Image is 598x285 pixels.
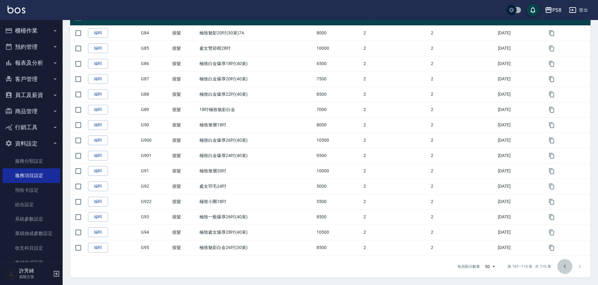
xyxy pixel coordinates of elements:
[171,194,198,209] td: 接髮
[3,39,60,55] button: 預約管理
[139,87,171,102] td: G88
[139,179,171,194] td: G92
[139,194,171,209] td: G922
[527,4,539,16] button: save
[198,194,315,209] td: 極致小圈18吋
[88,43,108,53] a: 編輯
[362,117,429,133] td: 2
[429,133,496,148] td: 2
[139,240,171,255] td: G95
[171,41,198,56] td: 接髮
[496,56,544,71] td: [DATE]
[139,117,171,133] td: G90
[362,179,429,194] td: 2
[429,225,496,240] td: 2
[362,56,429,71] td: 2
[88,151,108,160] a: 編輯
[362,41,429,56] td: 2
[171,71,198,87] td: 接髮
[139,225,171,240] td: G94
[496,71,544,87] td: [DATE]
[315,41,362,56] td: 10000
[171,102,198,117] td: 接髮
[566,4,590,16] button: 登出
[362,194,429,209] td: 2
[557,259,572,274] button: Go to previous page
[315,225,362,240] td: 10500
[171,240,198,255] td: 接髮
[88,212,108,222] a: 編輯
[429,87,496,102] td: 2
[482,258,497,275] div: 50
[3,103,60,120] button: 商品管理
[362,133,429,148] td: 2
[315,87,362,102] td: 8500
[496,102,544,117] td: [DATE]
[171,117,198,133] td: 接髮
[429,194,496,209] td: 2
[362,25,429,41] td: 2
[198,25,315,41] td: 極致魅影20吋(30束)7A
[496,41,544,56] td: [DATE]
[315,209,362,225] td: 8500
[429,209,496,225] td: 2
[315,194,362,209] td: 5500
[139,56,171,71] td: G86
[429,71,496,87] td: 2
[3,154,60,168] a: 服務分類設定
[139,102,171,117] td: G89
[88,120,108,130] a: 編輯
[315,148,362,163] td: 9500
[3,23,60,39] button: 櫃檯作業
[315,117,362,133] td: 8000
[429,56,496,71] td: 2
[198,225,315,240] td: 極致處女爆厚28吋(40束)
[198,41,315,56] td: 處女雙節棍28吋
[362,71,429,87] td: 2
[88,197,108,206] a: 編輯
[315,56,362,71] td: 6500
[171,148,198,163] td: 接髮
[3,135,60,152] button: 資料設定
[3,212,60,226] a: 系統參數設定
[429,163,496,179] td: 2
[139,41,171,56] td: G85
[8,6,25,13] img: Logo
[496,194,544,209] td: [DATE]
[198,102,315,117] td: 18吋極致魅影白金
[198,117,315,133] td: 極致漸層18吋
[88,166,108,176] a: 編輯
[3,119,60,135] button: 行銷工具
[315,240,362,255] td: 8500
[3,71,60,87] button: 客戶管理
[496,133,544,148] td: [DATE]
[139,209,171,225] td: G93
[198,87,315,102] td: 極致白金爆厚22吋(40束)
[88,181,108,191] a: 編輯
[88,89,108,99] a: 編輯
[171,163,198,179] td: 接髮
[362,240,429,255] td: 2
[429,148,496,163] td: 2
[3,241,60,255] a: 收支科目設定
[19,268,51,274] h5: 許芳綺
[496,209,544,225] td: [DATE]
[88,74,108,84] a: 編輯
[496,117,544,133] td: [DATE]
[198,240,315,255] td: 極致魅影白金26吋(30束)
[19,274,51,280] p: 高階主管
[496,87,544,102] td: [DATE]
[552,6,561,14] div: PS8
[496,25,544,41] td: [DATE]
[496,148,544,163] td: [DATE]
[139,163,171,179] td: G91
[171,25,198,41] td: 接髮
[496,163,544,179] td: [DATE]
[429,240,496,255] td: 2
[198,179,315,194] td: 處女羽毛24吋
[171,87,198,102] td: 接髮
[315,133,362,148] td: 10500
[88,243,108,252] a: 編輯
[429,102,496,117] td: 2
[3,168,60,183] a: 服務項目設定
